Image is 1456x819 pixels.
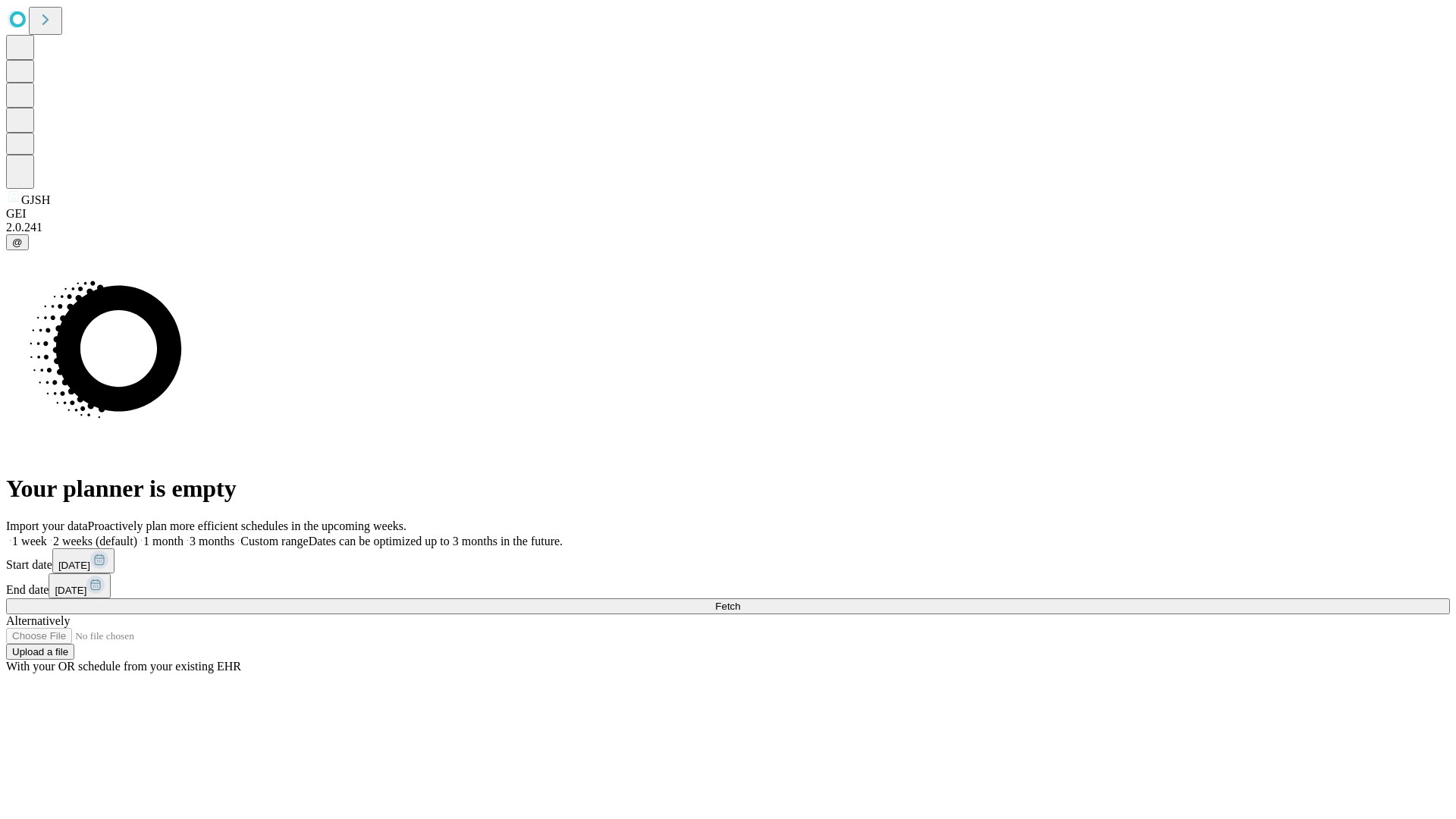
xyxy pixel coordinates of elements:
button: [DATE] [52,548,115,573]
span: Custom range [240,535,308,548]
div: End date [6,573,1450,598]
span: 2 weeks (default) [53,535,137,548]
span: Alternatively [6,614,70,627]
span: Dates can be optimized up to 3 months in the future. [309,535,563,548]
button: @ [6,234,29,250]
span: 3 months [190,535,234,548]
div: 2.0.241 [6,221,1450,234]
button: [DATE] [49,573,111,598]
button: Upload a file [6,644,74,660]
span: Proactively plan more efficient schedules in the upcoming weeks. [88,519,406,532]
span: [DATE] [58,560,90,571]
span: Import your data [6,519,88,532]
span: [DATE] [55,585,86,596]
div: Start date [6,548,1450,573]
span: With your OR schedule from your existing EHR [6,660,241,673]
span: Fetch [715,601,740,612]
div: GEI [6,207,1450,221]
span: 1 month [143,535,184,548]
button: Fetch [6,598,1450,614]
span: @ [12,237,23,248]
span: 1 week [12,535,47,548]
h1: Your planner is empty [6,475,1450,503]
span: GJSH [21,193,50,206]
